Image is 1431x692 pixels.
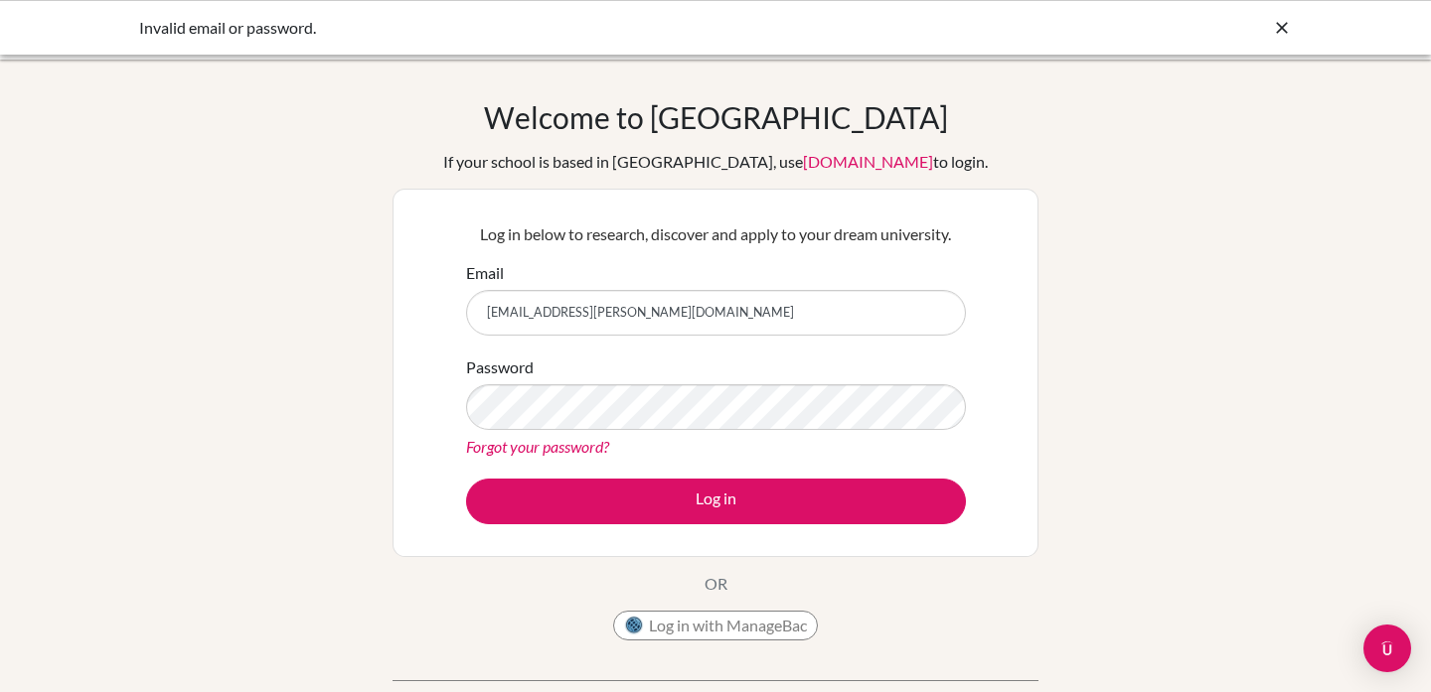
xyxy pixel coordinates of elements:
div: Open Intercom Messenger [1363,624,1411,672]
p: OR [705,572,727,596]
label: Password [466,355,534,379]
label: Email [466,261,504,285]
p: Log in below to research, discover and apply to your dream university. [466,222,966,246]
a: Forgot your password? [466,437,609,456]
h1: Welcome to [GEOGRAPHIC_DATA] [484,99,948,135]
button: Log in with ManageBac [613,611,818,640]
button: Log in [466,479,966,524]
div: Invalid email or password. [139,16,994,40]
div: If your school is based in [GEOGRAPHIC_DATA], use to login. [443,150,988,174]
a: [DOMAIN_NAME] [803,152,933,171]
